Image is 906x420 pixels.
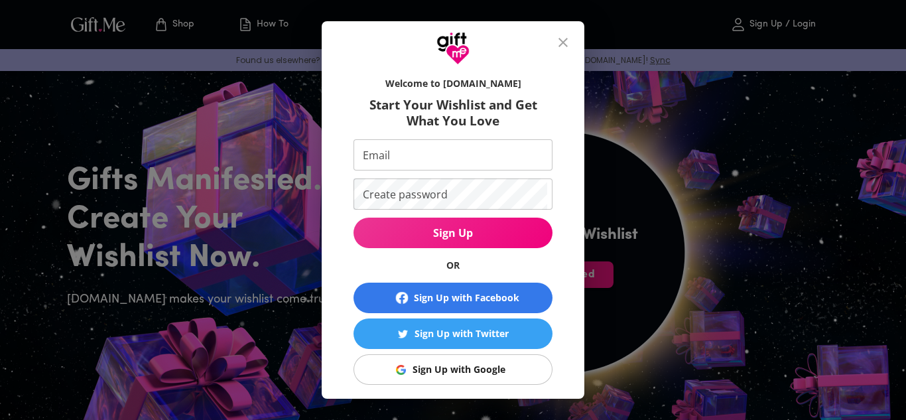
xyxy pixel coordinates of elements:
[398,329,408,339] img: Sign Up with Twitter
[354,77,552,90] h6: Welcome to [DOMAIN_NAME]
[396,365,406,375] img: Sign Up with Google
[415,326,509,341] div: Sign Up with Twitter
[354,283,552,313] button: Sign Up with Facebook
[354,218,552,248] button: Sign Up
[354,354,552,385] button: Sign Up with GoogleSign Up with Google
[354,318,552,349] button: Sign Up with TwitterSign Up with Twitter
[547,27,579,58] button: close
[414,291,519,305] div: Sign Up with Facebook
[354,97,552,129] h6: Start Your Wishlist and Get What You Love
[354,226,552,240] span: Sign Up
[388,397,518,411] a: Already a member? Log in
[354,259,552,272] h6: OR
[413,362,505,377] div: Sign Up with Google
[436,32,470,65] img: GiftMe Logo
